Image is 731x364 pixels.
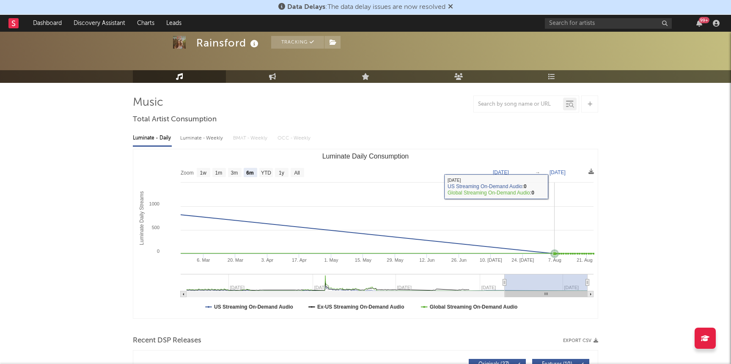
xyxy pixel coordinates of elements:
text: 1. May [324,257,338,263]
a: Dashboard [27,15,68,32]
text: 17. Apr [292,257,307,263]
button: Tracking [271,36,324,49]
text: → [535,170,540,175]
button: Export CSV [563,338,598,343]
text: 12. Jun [419,257,434,263]
input: Search by song name or URL [474,101,563,108]
text: 6. Mar [197,257,210,263]
button: 99+ [696,20,702,27]
svg: Luminate Daily Consumption [133,149,598,318]
text: [DATE] [550,170,566,175]
text: Zoom [181,170,194,176]
div: 99 + [699,17,709,23]
span: Dismiss [448,4,453,11]
a: Discovery Assistant [68,15,131,32]
text: 10. [DATE] [480,257,502,263]
a: Charts [131,15,160,32]
text: 500 [152,225,159,230]
text: 3m [231,170,238,176]
text: 15. May [355,257,372,263]
span: Data Delays [287,4,325,11]
div: Luminate - Weekly [180,131,225,145]
text: 20. Mar [228,257,244,263]
text: 21. Aug [577,257,592,263]
text: 1000 [149,201,159,206]
text: 1y [279,170,284,176]
a: Leads [160,15,187,32]
text: 6m [246,170,253,176]
text: 24. [DATE] [511,257,534,263]
text: 29. May [387,257,404,263]
text: 3. Apr [261,257,274,263]
text: Global Streaming On-Demand Audio [430,304,518,310]
text: 1w [200,170,207,176]
text: All [294,170,300,176]
text: Ex-US Streaming On-Demand Audio [317,304,404,310]
text: Luminate Daily Streams [139,191,145,245]
text: 0 [157,249,159,254]
div: Rainsford [196,36,261,50]
span: : The data delay issues are now resolved [287,4,445,11]
text: YTD [261,170,271,176]
div: Luminate - Daily [133,131,172,145]
text: US Streaming On-Demand Audio [214,304,293,310]
span: Recent DSP Releases [133,336,201,346]
span: Total Artist Consumption [133,115,217,125]
text: 1m [215,170,223,176]
input: Search for artists [545,18,672,29]
text: 7. Aug [548,257,561,263]
text: [DATE] [493,170,509,175]
text: 26. Jun [451,257,467,263]
text: Luminate Daily Consumption [322,153,409,160]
